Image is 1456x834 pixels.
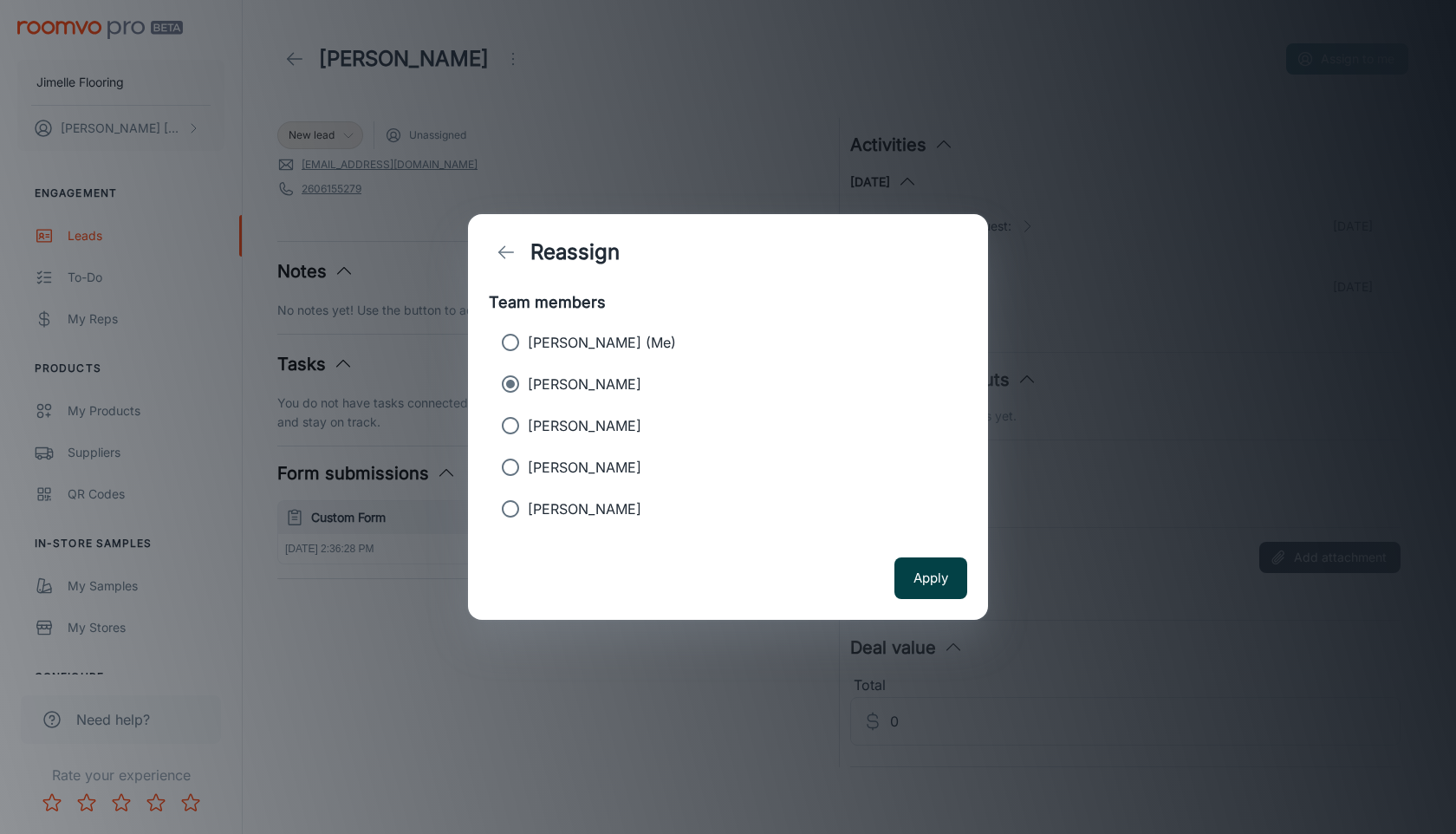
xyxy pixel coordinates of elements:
p: [PERSON_NAME] [528,374,641,394]
p: [PERSON_NAME] [528,457,641,478]
p: [PERSON_NAME] (Me) [528,332,676,353]
button: back [489,235,523,270]
h6: Team members [489,290,967,315]
h1: Reassign [530,237,620,268]
p: [PERSON_NAME] [528,498,641,519]
button: Apply [894,557,967,599]
p: [PERSON_NAME] [528,415,641,436]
